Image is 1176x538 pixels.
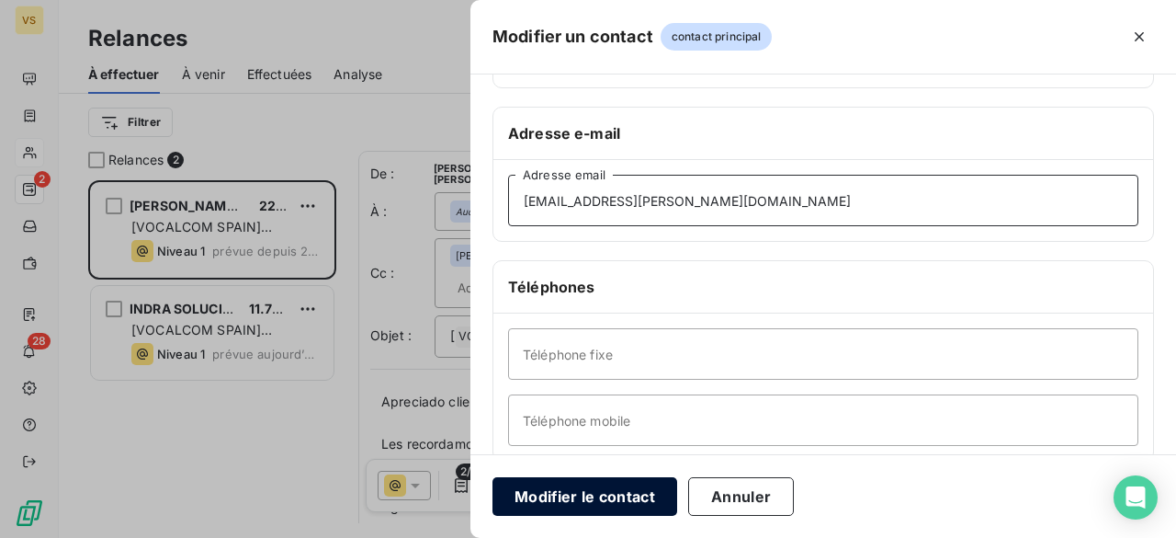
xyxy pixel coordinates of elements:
[492,24,653,50] h5: Modifier un contact
[492,477,677,516] button: Modifier le contact
[1114,475,1158,520] div: Open Intercom Messenger
[508,175,1138,226] input: placeholder
[508,328,1138,380] input: placeholder
[688,477,794,516] button: Annuler
[508,122,1138,144] h6: Adresse e-mail
[661,23,773,51] span: contact principal
[508,395,1138,446] input: placeholder
[508,276,1138,298] h6: Téléphones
